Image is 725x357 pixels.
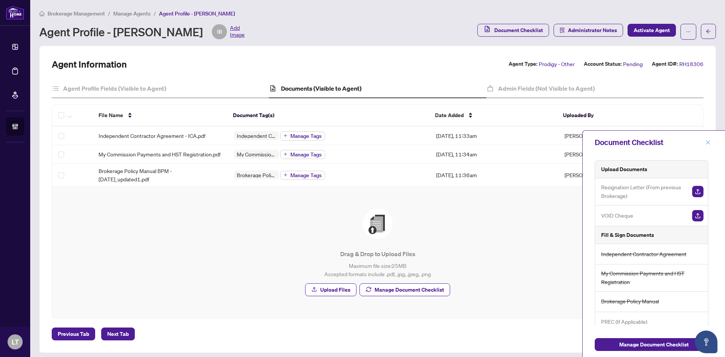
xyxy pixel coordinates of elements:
span: Administrator Notes [568,24,617,36]
span: Brokerage Policy Manual [234,172,279,178]
span: plus [284,152,287,156]
span: Independent Contractor Agreement - ICA.pdf [99,131,205,140]
span: Resignation Letter (From previous Brokerage) [601,183,686,201]
h4: Agent Profile Fields (Visible to Agent) [63,84,166,93]
button: Open asap [695,331,717,353]
button: Upload Files [305,283,356,296]
span: close [705,140,711,145]
span: Document Checklist [494,24,543,36]
span: My Commission Payments and HST Registration [234,151,279,157]
span: Independent Contractor Agreement [234,133,279,138]
h2: Agent Information [52,58,127,70]
h5: Upload Documents [601,165,647,173]
button: Manage Tags [280,150,325,159]
li: / [108,9,110,18]
td: [DATE], 11:36am [430,164,558,187]
span: plus [284,173,287,177]
td: [PERSON_NAME] [558,145,660,164]
h5: Fill & Sign Documents [601,231,654,239]
button: Manage Tags [280,171,325,180]
span: Independent Contractor Agreement [601,250,686,258]
img: logo [6,6,24,20]
button: Manage Document Checklist [359,283,450,296]
span: Add Image [230,24,245,39]
th: File Name [93,105,227,127]
span: Prodigy - Other [539,60,575,68]
button: Previous Tab [52,328,95,340]
span: Agent Profile - [PERSON_NAME] [159,10,235,17]
span: Activate Agent [634,24,670,36]
td: [DATE], 11:33am [430,127,558,145]
span: Next Tab [107,328,129,340]
span: ellipsis [686,29,691,34]
button: Next Tab [101,328,135,340]
span: solution [560,28,565,33]
button: Manage Tags [280,131,325,141]
span: Manage Tags [290,133,322,139]
span: Manage Tags [290,152,322,157]
th: Document Tag(s) [227,105,429,127]
span: Date Added [435,111,464,119]
img: Upload Document [692,186,703,197]
span: My Commission Payments and HST Registration [601,269,703,287]
span: Manage Document Checklist [375,284,444,296]
span: Pending [623,60,643,68]
span: RH18306 [679,60,703,68]
span: VOID Cheque [601,211,633,220]
li: / [154,9,156,18]
span: Brokerage Management [48,10,105,17]
div: Agent Profile - [PERSON_NAME] [39,24,245,39]
td: [PERSON_NAME] [558,127,660,145]
span: home [39,11,45,16]
button: Document Checklist [477,24,549,37]
span: Manage Document Checklist [619,338,689,351]
span: PREC (If Applicable) [601,317,647,326]
button: Logo [685,130,697,142]
span: Brokerage Policy Manual [601,297,659,306]
span: File UploadDrag & Drop to Upload FilesMaximum file size:25MBAccepted formats include .pdf, .jpg, ... [61,196,694,309]
th: Uploaded By [557,105,658,127]
label: Agent Type: [509,60,537,68]
h4: Documents (Visible to Agent) [281,84,361,93]
label: Agent ID#: [652,60,678,68]
span: Manage Tags [290,173,322,178]
span: Brokerage Policy Manual BPM - [DATE]_updated1.pdf [99,167,222,183]
button: Administrator Notes [554,24,623,37]
p: Maximum file size: 25 MB Accepted formats include .pdf, .jpg, .jpeg, .png [67,261,688,278]
label: Account Status: [584,60,622,68]
span: plus [284,134,287,138]
span: IB [217,28,222,36]
button: Manage Document Checklist [595,338,713,351]
span: Previous Tab [58,328,89,340]
img: File Upload [362,209,393,239]
td: [DATE], 11:34am [430,145,558,164]
span: My Commission Payments and HST Registration.pdf [99,150,221,158]
span: LT [12,337,19,347]
h4: Admin Fields (Not Visible to Agent) [498,84,595,93]
img: Upload Document [692,210,703,221]
span: Upload Files [320,284,350,296]
div: Document Checklist [595,137,703,148]
td: [PERSON_NAME] [558,164,660,187]
button: Activate Agent [628,24,676,37]
span: File Name [99,111,123,119]
th: Date Added [429,105,557,127]
span: arrow-left [706,29,711,34]
p: Drag & Drop to Upload Files [67,249,688,258]
span: Manage Agents [113,10,151,17]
